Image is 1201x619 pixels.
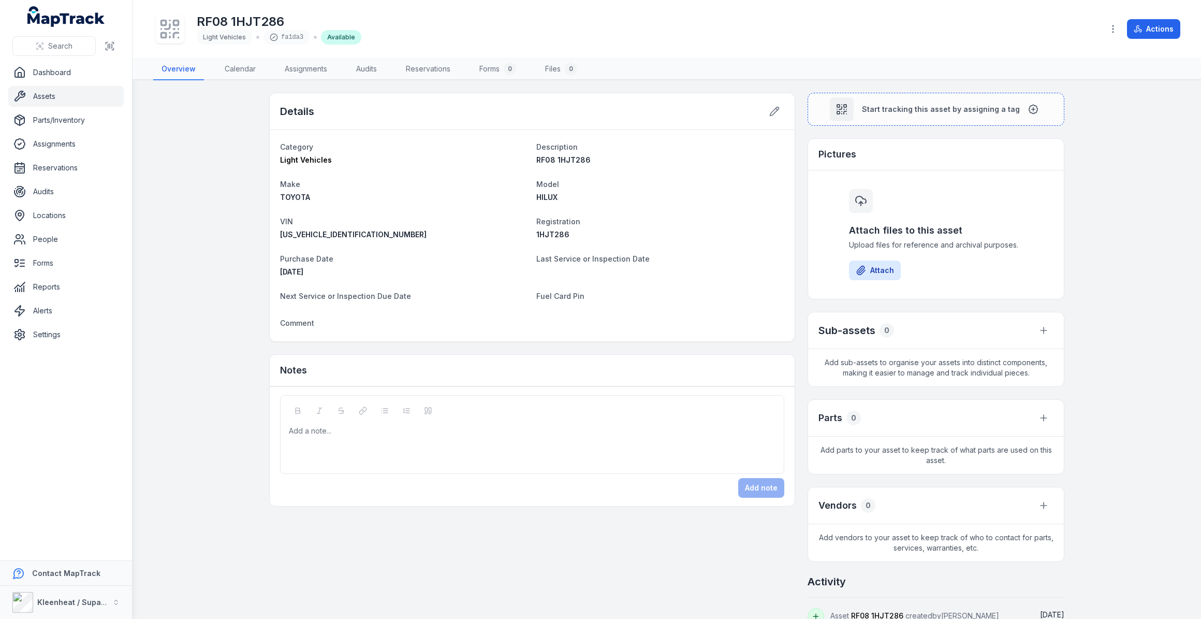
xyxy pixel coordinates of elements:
[197,13,361,30] h1: RF08 1HJT286
[37,598,114,607] strong: Kleenheat / Supagas
[536,142,578,151] span: Description
[861,498,875,513] div: 0
[348,59,385,80] a: Audits
[27,6,105,27] a: MapTrack
[12,36,96,56] button: Search
[536,254,650,263] span: Last Service or Inspection Date
[536,230,569,239] span: 1HJT286
[8,229,124,250] a: People
[846,411,861,425] div: 0
[536,193,558,201] span: HILUX
[536,155,591,164] span: RF08 1HJT286
[32,569,100,578] strong: Contact MapTrack
[48,41,72,51] span: Search
[536,217,580,226] span: Registration
[280,155,332,164] span: Light Vehicles
[280,267,303,276] span: [DATE]
[8,62,124,83] a: Dashboard
[818,411,842,425] h3: Parts
[8,181,124,202] a: Audits
[8,324,124,345] a: Settings
[471,59,524,80] a: Forms0
[818,323,875,338] h2: Sub-assets
[263,30,310,45] div: fa1da3
[808,524,1064,562] span: Add vendors to your asset to keep track of who to contact for parts, services, warranties, etc.
[849,261,901,280] button: Attach
[880,323,894,338] div: 0
[280,363,307,378] h3: Notes
[280,267,303,276] time: 01/06/2021, 12:00:00 am
[536,292,584,300] span: Fuel Card Pin
[862,104,1020,114] span: Start tracking this asset by assigning a tag
[398,59,459,80] a: Reservations
[1127,19,1180,39] button: Actions
[536,180,559,189] span: Model
[8,300,124,321] a: Alerts
[1040,610,1064,619] span: [DATE]
[276,59,335,80] a: Assignments
[8,86,124,107] a: Assets
[504,63,516,75] div: 0
[8,253,124,273] a: Forms
[8,157,124,178] a: Reservations
[280,230,427,239] span: [US_VEHICLE_IDENTIFICATION_NUMBER]
[1040,610,1064,619] time: 23/09/2025, 8:24:55 am
[280,193,310,201] span: TOYOTA
[216,59,264,80] a: Calendar
[849,223,1023,238] h3: Attach files to this asset
[818,498,857,513] h3: Vendors
[537,59,585,80] a: Files0
[153,59,204,80] a: Overview
[8,277,124,297] a: Reports
[280,217,293,226] span: VIN
[818,147,856,162] h3: Pictures
[565,63,577,75] div: 0
[280,254,333,263] span: Purchase Date
[8,110,124,131] a: Parts/Inventory
[280,292,411,300] span: Next Service or Inspection Due Date
[808,93,1064,126] button: Start tracking this asset by assigning a tag
[280,319,314,327] span: Comment
[808,349,1064,386] span: Add sub-assets to organise your assets into distinct components, making it easier to manage and t...
[808,574,846,589] h2: Activity
[321,30,361,45] div: Available
[8,134,124,154] a: Assignments
[280,180,300,189] span: Make
[849,240,1023,250] span: Upload files for reference and archival purposes.
[8,205,124,226] a: Locations
[280,104,314,119] h2: Details
[203,33,246,41] span: Light Vehicles
[280,142,313,151] span: Category
[808,437,1064,474] span: Add parts to your asset to keep track of what parts are used on this asset.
